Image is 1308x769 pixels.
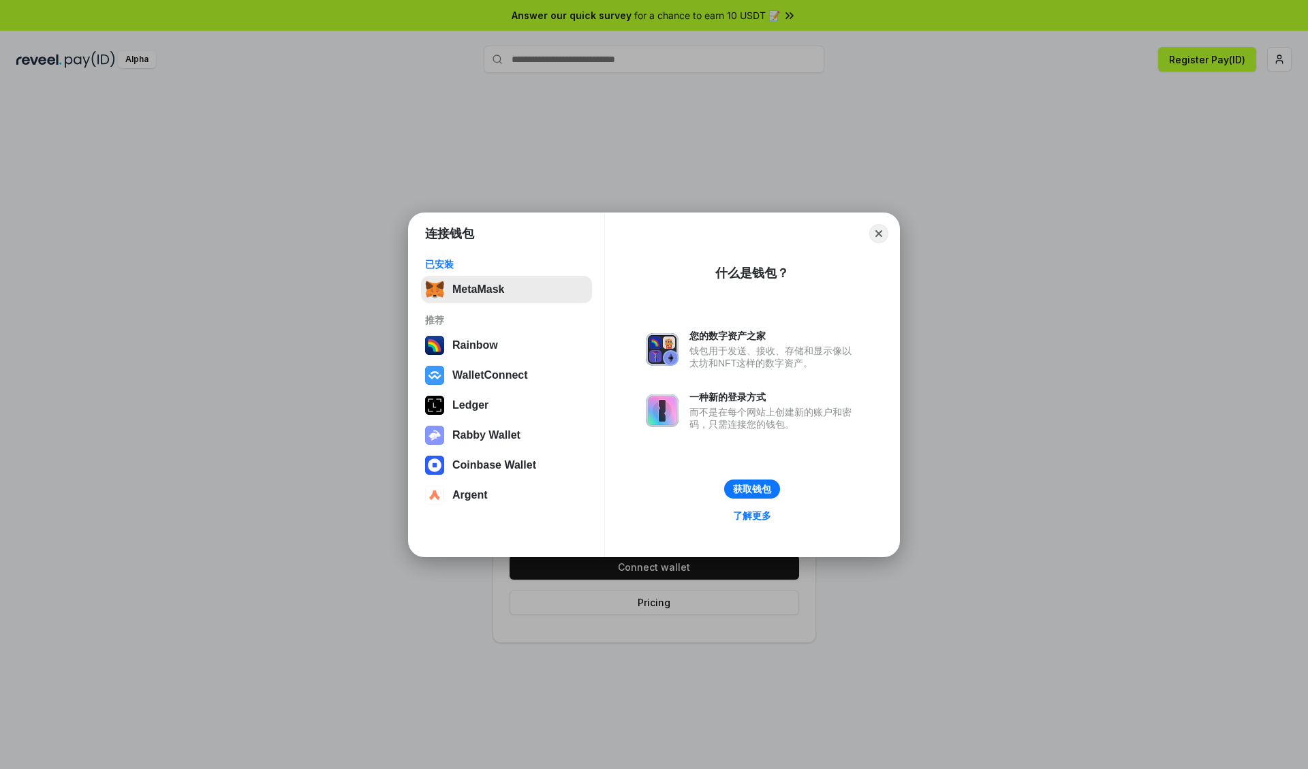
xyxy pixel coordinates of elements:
[689,345,858,369] div: 钱包用于发送、接收、存储和显示像以太坊和NFT这样的数字资产。
[425,336,444,355] img: svg+xml,%3Csvg%20width%3D%22120%22%20height%3D%22120%22%20viewBox%3D%220%200%20120%20120%22%20fil...
[452,339,498,351] div: Rainbow
[452,369,528,381] div: WalletConnect
[421,452,592,479] button: Coinbase Wallet
[425,258,588,270] div: 已安装
[733,483,771,495] div: 获取钱包
[452,283,504,296] div: MetaMask
[421,332,592,359] button: Rainbow
[689,391,858,403] div: 一种新的登录方式
[715,265,789,281] div: 什么是钱包？
[733,509,771,522] div: 了解更多
[725,507,779,524] a: 了解更多
[646,333,679,366] img: svg+xml,%3Csvg%20xmlns%3D%22http%3A%2F%2Fwww.w3.org%2F2000%2Fsvg%22%20fill%3D%22none%22%20viewBox...
[452,489,488,501] div: Argent
[421,362,592,389] button: WalletConnect
[425,225,474,242] h1: 连接钱包
[646,394,679,427] img: svg+xml,%3Csvg%20xmlns%3D%22http%3A%2F%2Fwww.w3.org%2F2000%2Fsvg%22%20fill%3D%22none%22%20viewBox...
[425,456,444,475] img: svg+xml,%3Csvg%20width%3D%2228%22%20height%3D%2228%22%20viewBox%3D%220%200%2028%2028%22%20fill%3D...
[869,224,888,243] button: Close
[425,314,588,326] div: 推荐
[425,426,444,445] img: svg+xml,%3Csvg%20xmlns%3D%22http%3A%2F%2Fwww.w3.org%2F2000%2Fsvg%22%20fill%3D%22none%22%20viewBox...
[421,276,592,303] button: MetaMask
[689,406,858,430] div: 而不是在每个网站上创建新的账户和密码，只需连接您的钱包。
[425,280,444,299] img: svg+xml,%3Csvg%20fill%3D%22none%22%20height%3D%2233%22%20viewBox%3D%220%200%2035%2033%22%20width%...
[425,366,444,385] img: svg+xml,%3Csvg%20width%3D%2228%22%20height%3D%2228%22%20viewBox%3D%220%200%2028%2028%22%20fill%3D...
[452,399,488,411] div: Ledger
[452,459,536,471] div: Coinbase Wallet
[421,392,592,419] button: Ledger
[421,422,592,449] button: Rabby Wallet
[425,486,444,505] img: svg+xml,%3Csvg%20width%3D%2228%22%20height%3D%2228%22%20viewBox%3D%220%200%2028%2028%22%20fill%3D...
[452,429,520,441] div: Rabby Wallet
[425,396,444,415] img: svg+xml,%3Csvg%20xmlns%3D%22http%3A%2F%2Fwww.w3.org%2F2000%2Fsvg%22%20width%3D%2228%22%20height%3...
[724,480,780,499] button: 获取钱包
[421,482,592,509] button: Argent
[689,330,858,342] div: 您的数字资产之家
